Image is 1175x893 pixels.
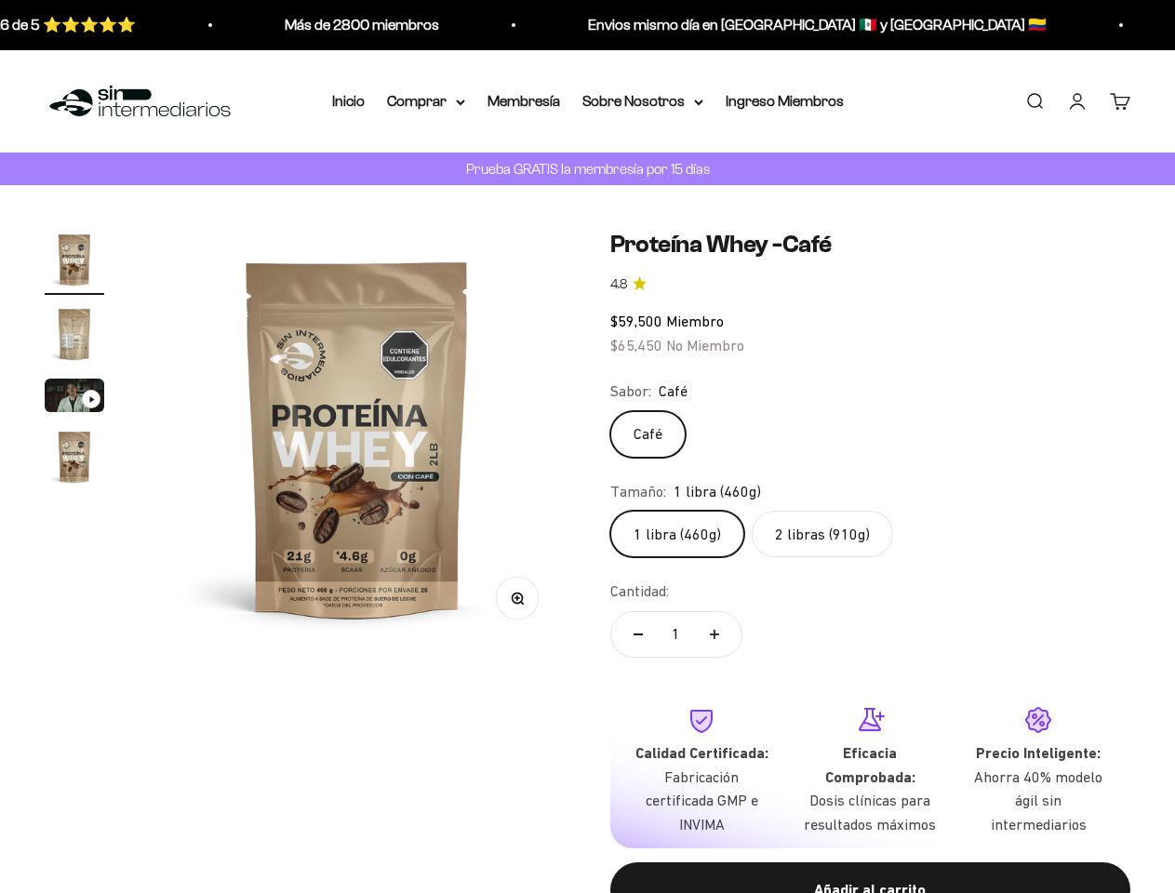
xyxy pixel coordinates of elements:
span: 4.8 [610,274,627,295]
button: Reducir cantidad [611,612,665,657]
button: Ir al artículo 1 [45,230,104,295]
legend: Tamaño: [610,480,666,504]
button: Aumentar cantidad [688,612,741,657]
span: $59,500 [610,313,662,329]
legend: Sabor: [610,380,651,404]
img: Proteína Whey -Café [45,230,104,289]
img: Proteína Whey -Café [45,427,104,486]
span: 1 libra (460g) [674,480,761,504]
strong: Eficacia Comprobada: [825,744,915,786]
p: Ahorra 40% modelo ágil sin intermediarios [969,766,1108,837]
span: $65,450 [610,337,662,353]
p: Fabricación certificada GMP e INVIMA [633,766,771,837]
a: Ingreso Miembros [726,93,844,109]
a: Inicio [332,93,365,109]
img: Proteína Whey -Café [149,230,566,646]
label: Cantidad: [610,580,669,604]
summary: Comprar [387,89,465,113]
button: Ir al artículo 3 [45,379,104,418]
p: Prueba GRATIS la membresía por 15 días [461,157,714,180]
h1: Proteína Whey -Café [610,230,1131,259]
p: Envios mismo día en [GEOGRAPHIC_DATA] 🇲🇽 y [GEOGRAPHIC_DATA] 🇨🇴 [588,13,1047,37]
strong: Calidad Certificada: [635,744,768,762]
strong: Precio Inteligente: [976,744,1101,762]
a: Membresía [487,93,560,109]
span: Miembro [666,313,724,329]
a: 4.84.8 de 5.0 estrellas [610,274,1131,295]
summary: Sobre Nosotros [582,89,703,113]
span: No Miembro [666,337,744,353]
p: Dosis clínicas para resultados máximos [801,789,940,836]
p: Más de 2800 miembros [285,13,439,37]
button: Ir al artículo 4 [45,427,104,492]
button: Ir al artículo 2 [45,304,104,369]
span: Café [659,380,688,404]
img: Proteína Whey -Café [45,304,104,364]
